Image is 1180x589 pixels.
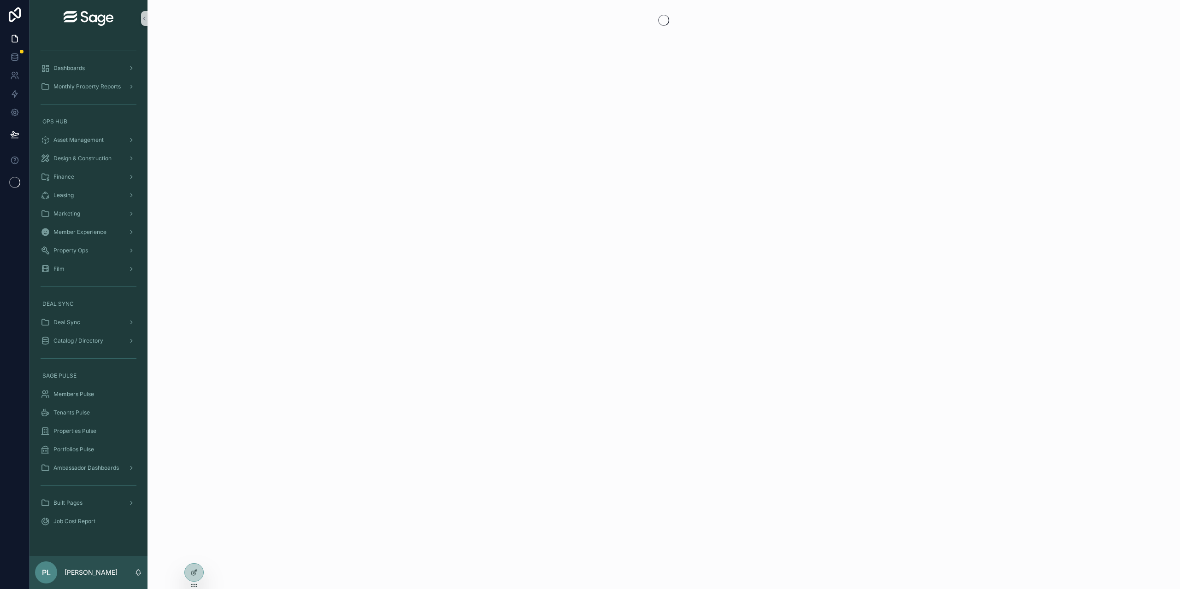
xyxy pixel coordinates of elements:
a: Portfolios Pulse [35,441,142,458]
span: Dashboards [53,64,85,72]
a: Design & Construction [35,150,142,167]
a: Deal Sync [35,314,142,331]
a: Monthly Property Reports [35,78,142,95]
span: SAGE PULSE [42,372,77,379]
p: [PERSON_NAME] [65,568,118,577]
a: Members Pulse [35,386,142,402]
a: Properties Pulse [35,423,142,439]
div: scrollable content [29,37,147,542]
a: Ambassador Dashboards [35,460,142,476]
span: Asset Management [53,136,104,144]
span: Leasing [53,192,74,199]
span: Properties Pulse [53,427,96,435]
a: Dashboards [35,60,142,76]
a: Leasing [35,187,142,204]
a: Property Ops [35,242,142,259]
a: Catalog / Directory [35,332,142,349]
span: Members Pulse [53,391,94,398]
span: Catalog / Directory [53,337,103,344]
a: Tenants Pulse [35,404,142,421]
a: Film [35,261,142,277]
span: Tenants Pulse [53,409,90,416]
span: Design & Construction [53,155,112,162]
span: Job Cost Report [53,518,95,525]
a: OPS HUB [35,113,142,130]
span: Marketing [53,210,80,217]
span: Member Experience [53,228,106,236]
a: Asset Management [35,132,142,148]
span: Film [53,265,65,273]
span: Ambassador Dashboards [53,464,119,472]
a: Member Experience [35,224,142,240]
span: DEAL SYNC [42,300,74,308]
span: Monthly Property Reports [53,83,121,90]
a: Built Pages [35,495,142,511]
a: SAGE PULSE [35,367,142,384]
span: Finance [53,173,74,181]
span: Portfolios Pulse [53,446,94,453]
img: App logo [64,11,113,26]
a: Marketing [35,205,142,222]
a: Finance [35,169,142,185]
span: Deal Sync [53,319,80,326]
span: Property Ops [53,247,88,254]
a: Job Cost Report [35,513,142,530]
span: PL [42,567,51,578]
span: Built Pages [53,499,83,507]
span: OPS HUB [42,118,67,125]
a: DEAL SYNC [35,296,142,312]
